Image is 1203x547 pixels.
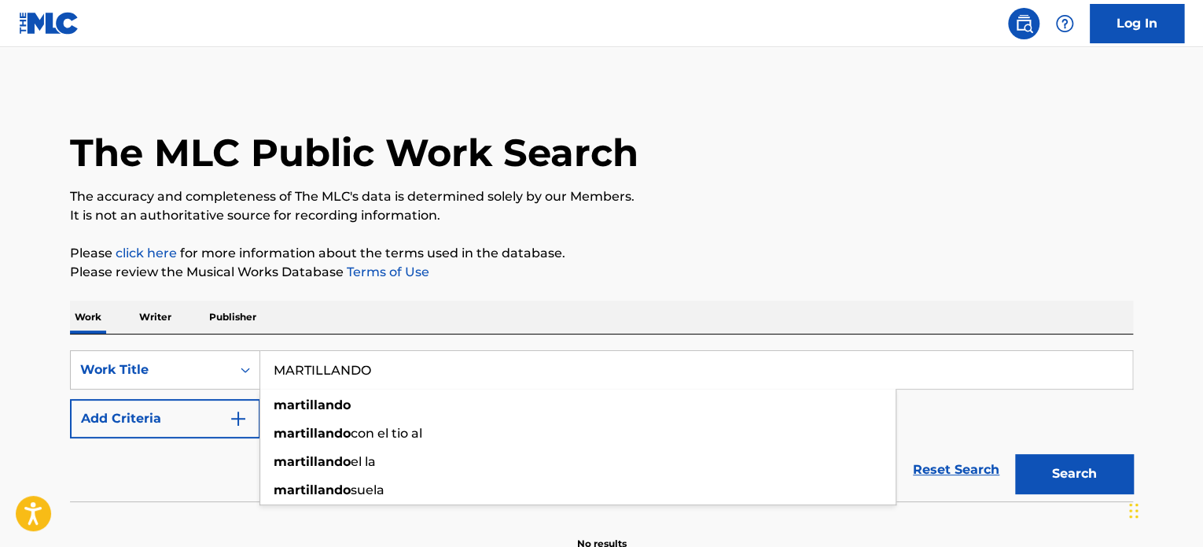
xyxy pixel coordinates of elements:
[116,246,177,261] a: click here
[1008,8,1039,39] a: Public Search
[274,397,351,412] strong: martillando
[70,350,1133,501] form: Search Form
[274,454,351,469] strong: martillando
[274,426,351,441] strong: martillando
[229,409,248,428] img: 9d2ae6d4665cec9f34b9.svg
[1055,14,1074,33] img: help
[70,187,1133,206] p: The accuracy and completeness of The MLC's data is determined solely by our Members.
[274,482,351,497] strong: martillando
[70,244,1133,263] p: Please for more information about the terms used in the database.
[19,12,79,35] img: MLC Logo
[351,426,422,441] span: con el tio al
[70,263,1133,282] p: Please review the Musical Works Database
[70,399,260,438] button: Add Criteria
[1124,471,1203,547] iframe: Chat Widget
[1015,454,1133,493] button: Search
[80,360,222,379] div: Work Title
[1090,4,1184,43] a: Log In
[70,129,638,176] h1: The MLC Public Work Search
[351,454,376,469] span: el la
[1129,487,1139,534] div: Drag
[1049,8,1080,39] div: Help
[134,301,176,334] p: Writer
[70,301,106,334] p: Work
[905,453,1007,487] a: Reset Search
[351,482,384,497] span: suela
[70,206,1133,225] p: It is not an authoritative source for recording information.
[344,264,429,279] a: Terms of Use
[1014,14,1033,33] img: search
[204,301,261,334] p: Publisher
